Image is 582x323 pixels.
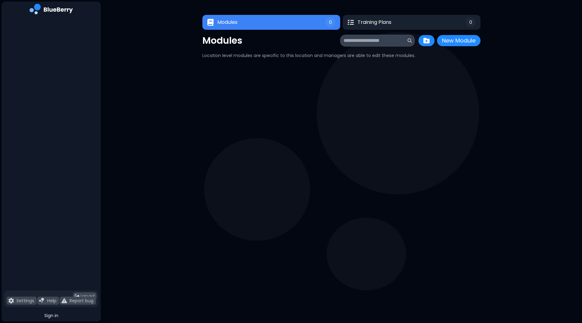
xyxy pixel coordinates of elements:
img: Training Plans [348,19,354,25]
p: Modules [202,35,242,46]
img: file icon [39,298,45,303]
p: Settings [16,298,34,303]
span: 0 [469,20,472,25]
p: Help [47,298,56,303]
img: search icon [408,38,412,43]
img: company logo [29,4,73,16]
img: folder plus icon [423,38,430,44]
span: Modules [217,19,237,26]
span: 0 [329,20,332,25]
img: file icon [61,298,67,303]
span: Log out [81,294,95,299]
span: Training Plans [358,19,391,26]
img: logout [75,294,79,299]
span: Sign in [44,313,58,318]
button: New Module [437,35,480,46]
button: Sign in [4,310,98,321]
p: Location level modules are specific to this location and managers are able to edit these modules. [202,53,480,58]
p: Report bug [70,298,93,303]
img: Modules [207,19,214,26]
button: Training PlansTraining Plans0 [343,15,480,30]
img: file icon [8,298,14,303]
button: ModulesModules0 [202,15,340,30]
